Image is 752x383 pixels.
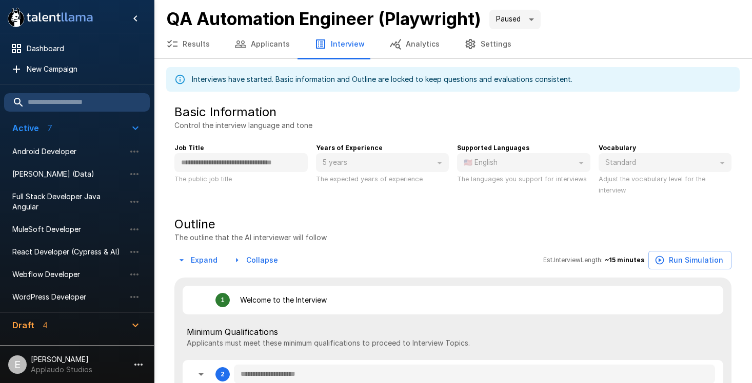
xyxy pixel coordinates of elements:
[648,251,731,270] button: Run Simulation
[154,30,222,58] button: Results
[605,256,644,264] b: ~ 15 minutes
[174,120,312,131] p: Control the interview language and tone
[222,30,302,58] button: Applicants
[221,296,225,304] div: 1
[174,232,327,243] p: The outline that the AI interviewer will follow
[230,251,282,270] button: Collapse
[174,216,327,232] h5: Outline
[599,174,732,195] p: Adjust the vocabulary level for the interview
[316,153,449,173] div: 5 years
[457,144,529,152] b: Supported Languages
[240,295,327,305] p: Welcome to the Interview
[452,30,524,58] button: Settings
[221,371,225,378] div: 2
[316,144,383,152] b: Years of Experience
[599,144,636,152] b: Vocabulary
[457,153,590,173] div: 🇺🇸 English
[187,338,719,348] p: Applicants must meet these minimum qualifications to proceed to Interview Topics.
[174,104,276,120] h5: Basic Information
[174,251,222,270] button: Expand
[166,8,481,29] b: QA Automation Engineer (Playwright)
[543,255,603,265] span: Est. Interview Length:
[192,70,572,89] div: Interviews have started. Basic information and Outline are locked to keep questions and evaluatio...
[457,174,590,184] p: The languages you support for interviews
[174,174,308,184] p: The public job title
[377,30,452,58] button: Analytics
[174,144,204,152] b: Job Title
[489,10,541,29] div: Paused
[302,30,377,58] button: Interview
[187,326,719,338] span: Minimum Qualifications
[316,174,449,184] p: The expected years of experience
[599,153,732,173] div: Standard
